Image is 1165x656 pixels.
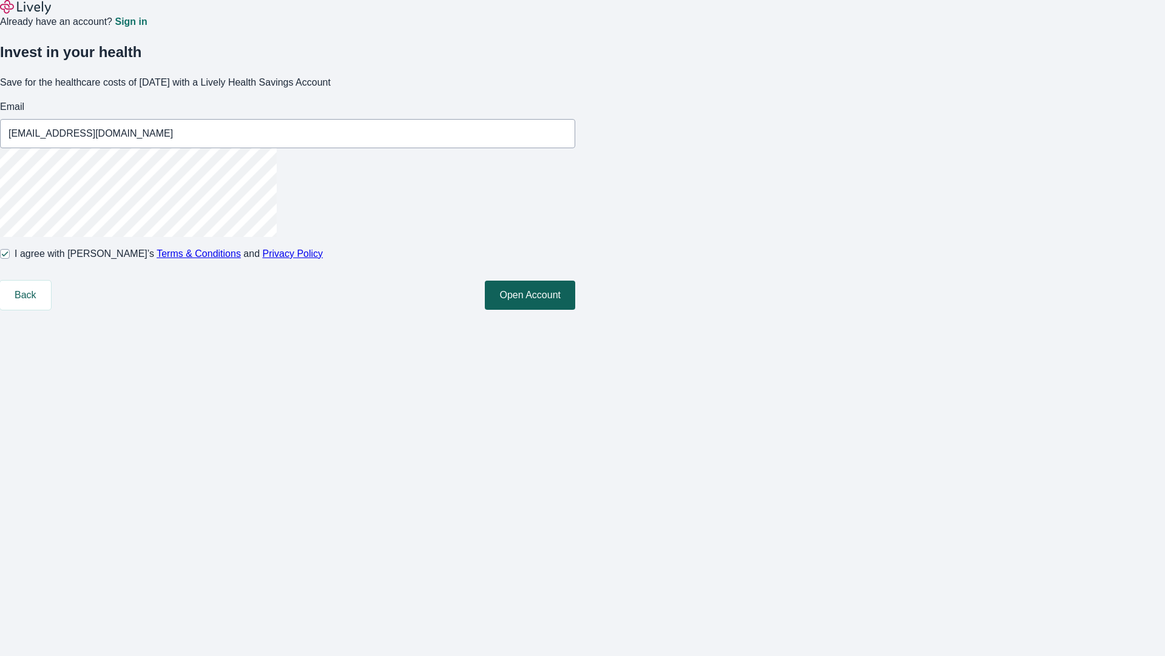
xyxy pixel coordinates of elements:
[157,248,241,259] a: Terms & Conditions
[15,247,323,261] span: I agree with [PERSON_NAME]’s and
[263,248,323,259] a: Privacy Policy
[485,281,575,310] button: Open Account
[115,17,147,27] a: Sign in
